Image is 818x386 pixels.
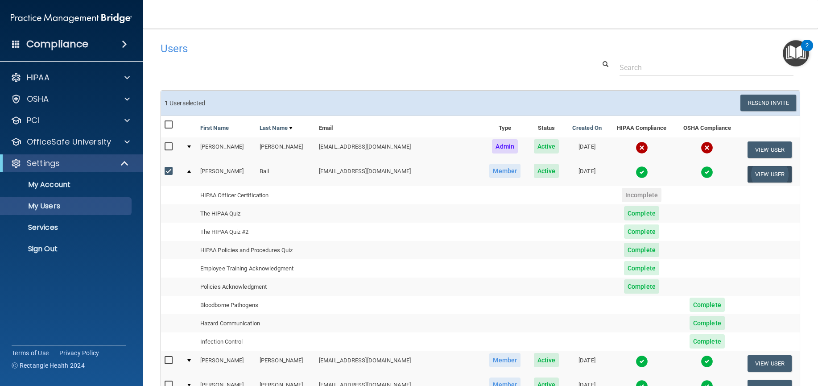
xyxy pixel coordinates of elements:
th: OSHA Compliance [675,116,740,137]
img: tick.e7d51cea.svg [701,355,713,368]
a: Created On [572,123,602,133]
p: My Account [6,180,128,189]
a: First Name [200,123,229,133]
a: OSHA [11,94,130,104]
button: View User [748,166,792,183]
span: Active [534,164,559,178]
td: Ball [256,162,315,186]
td: [DATE] [566,351,608,376]
span: Active [534,353,559,367]
a: PCI [11,115,130,126]
p: PCI [27,115,39,126]
p: OfficeSafe University [27,137,111,147]
span: Admin [492,139,518,154]
td: The HIPAA Quiz #2 [197,223,315,241]
p: HIPAA [27,72,50,83]
span: Complete [624,206,659,220]
a: Settings [11,158,129,169]
img: tick.e7d51cea.svg [701,166,713,178]
iframe: Drift Widget Chat Controller [773,324,807,358]
p: Settings [27,158,60,169]
p: My Users [6,202,128,211]
td: Employee Training Acknowledgment [197,259,315,278]
a: HIPAA [11,72,130,83]
img: cross.ca9f0e7f.svg [636,141,648,154]
td: [DATE] [566,137,608,162]
span: Complete [624,224,659,239]
p: Sign Out [6,245,128,253]
img: tick.e7d51cea.svg [636,166,648,178]
td: [EMAIL_ADDRESS][DOMAIN_NAME] [315,351,483,376]
span: Complete [624,243,659,257]
input: Search [620,59,793,76]
th: Status [528,116,566,137]
img: tick.e7d51cea.svg [636,355,648,368]
th: Type [483,116,528,137]
td: [DATE] [566,162,608,186]
p: Services [6,223,128,232]
td: Bloodborne Pathogens [197,296,315,314]
td: [PERSON_NAME] [197,351,256,376]
button: Open Resource Center, 2 new notifications [783,40,809,66]
a: Terms of Use [12,349,49,357]
span: Complete [624,279,659,294]
a: Privacy Policy [59,349,99,357]
button: Resend Invite [740,95,796,111]
td: HIPAA Officer Certification [197,186,315,204]
th: HIPAA Compliance [608,116,675,137]
span: Complete [624,261,659,275]
p: OSHA [27,94,49,104]
td: Hazard Communication [197,314,315,332]
img: cross.ca9f0e7f.svg [701,141,713,154]
h4: Compliance [26,38,88,50]
td: [EMAIL_ADDRESS][DOMAIN_NAME] [315,162,483,186]
td: [PERSON_NAME] [197,162,256,186]
td: HIPAA Policies and Procedures Quiz [197,241,315,259]
span: Member [489,353,521,367]
a: Last Name [260,123,293,133]
h4: Users [161,43,528,54]
th: Email [315,116,483,137]
td: Infection Control [197,332,315,351]
td: [PERSON_NAME] [197,137,256,162]
td: [PERSON_NAME] [256,137,315,162]
h6: 1 User selected [165,100,474,107]
td: [EMAIL_ADDRESS][DOMAIN_NAME] [315,137,483,162]
span: Active [534,139,559,154]
div: 2 [806,46,809,57]
td: Policies Acknowledgment [197,278,315,296]
span: Member [489,164,521,178]
span: Ⓒ Rectangle Health 2024 [12,361,85,370]
span: Complete [690,334,725,349]
td: [PERSON_NAME] [256,351,315,376]
button: View User [748,141,792,158]
span: Incomplete [622,188,661,202]
td: The HIPAA Quiz [197,204,315,223]
button: View User [748,355,792,372]
span: Complete [690,316,725,330]
span: Complete [690,298,725,312]
a: OfficeSafe University [11,137,130,147]
img: PMB logo [11,9,132,27]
